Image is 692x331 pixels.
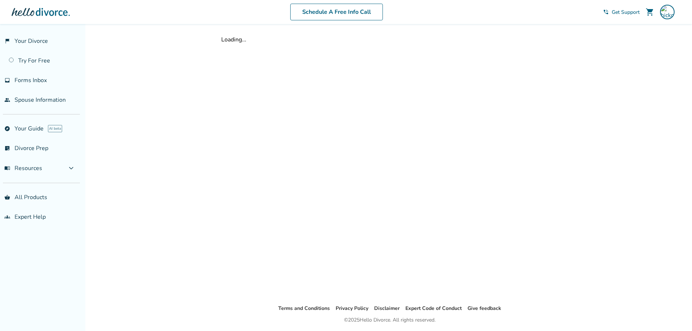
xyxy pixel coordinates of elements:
span: shopping_cart [646,8,654,16]
span: menu_book [4,165,10,171]
span: inbox [4,77,10,83]
span: groups [4,214,10,220]
div: Loading... [221,36,558,44]
a: Terms and Conditions [278,305,330,312]
span: Get Support [612,9,640,16]
span: expand_more [67,164,76,173]
span: Resources [4,164,42,172]
span: list_alt_check [4,145,10,151]
span: shopping_basket [4,194,10,200]
span: flag_2 [4,38,10,44]
img: hickory12885@gmail.com [660,5,675,19]
div: © 2025 Hello Divorce. All rights reserved. [344,316,436,324]
span: AI beta [48,125,62,132]
a: Expert Code of Conduct [405,305,462,312]
a: Schedule A Free Info Call [290,4,383,20]
li: Give feedback [468,304,501,313]
span: explore [4,126,10,132]
li: Disclaimer [374,304,400,313]
a: Privacy Policy [336,305,368,312]
span: phone_in_talk [603,9,609,15]
span: Forms Inbox [15,76,47,84]
span: people [4,97,10,103]
a: phone_in_talkGet Support [603,9,640,16]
